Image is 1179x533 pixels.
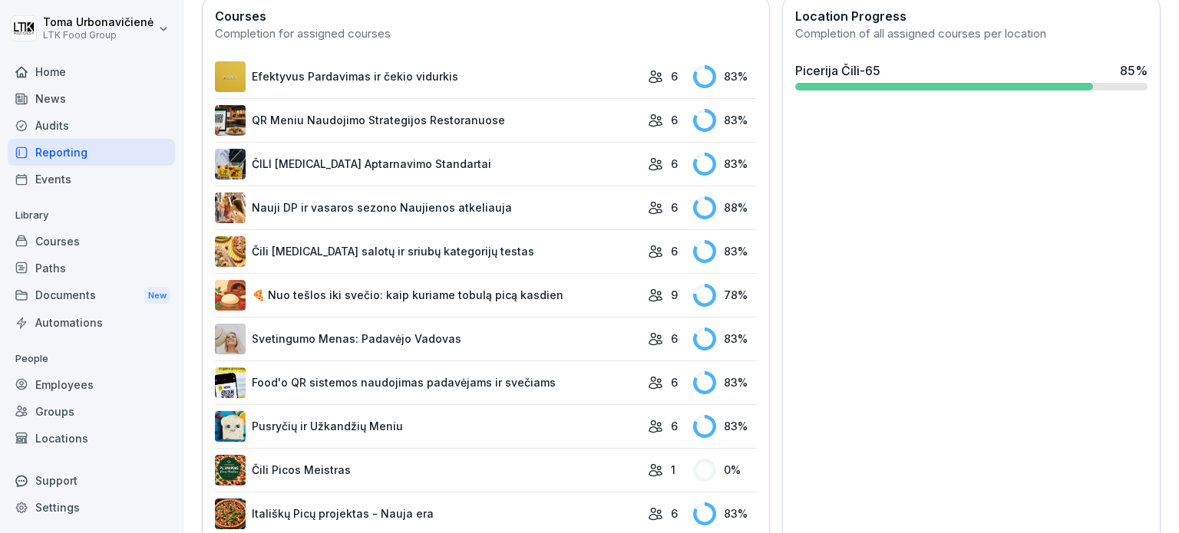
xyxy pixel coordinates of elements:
img: vnq8o9l4lxrvjwsmlxb2om7q.png [215,498,246,529]
p: 6 [671,243,678,259]
div: 78 % [693,284,757,307]
p: 9 [671,287,678,303]
p: 6 [671,156,678,172]
a: Pusryčių ir Užkandžių Meniu [215,411,640,442]
div: 0 % [693,459,757,482]
div: Documents [8,281,175,310]
a: Svetingumo Menas: Padavėjo Vadovas [215,324,640,354]
img: pe4agwvl0z5rluhodf6xscve.png [215,411,246,442]
p: Library [8,203,175,228]
a: Automations [8,309,175,336]
a: Audits [8,112,175,139]
p: 6 [671,418,678,434]
h2: Location Progress [795,7,1148,25]
a: Settings [8,494,175,521]
div: 83 % [693,153,757,176]
a: Locations [8,425,175,452]
div: 83 % [693,371,757,394]
div: 88 % [693,196,757,219]
a: Paths [8,255,175,281]
p: 6 [671,374,678,390]
div: Completion for assigned courses [215,25,757,43]
img: wnpqesb0ja9fwoknan9m59ep.png [215,324,246,354]
a: QR Meniu Naudojimo Strategijos Restoranuose [215,105,640,136]
div: 83 % [693,327,757,350]
img: dej6gjdqwpq2b0keal1yif6b.png [215,149,246,179]
p: 6 [671,112,678,128]
p: Toma Urbonavičienė [43,16,154,29]
div: 83 % [693,502,757,525]
div: 83 % [693,240,757,263]
p: 1 [671,462,675,478]
h2: Courses [215,7,757,25]
p: 6 [671,68,678,84]
a: Čili Picos Meistras [215,455,640,485]
a: Employees [8,371,175,398]
a: Efektyvus Pardavimas ir čekio vidurkis [215,61,640,92]
div: 85 % [1120,61,1148,80]
div: 83 % [693,415,757,438]
img: fm2xlnd4abxcjct7hdb1279s.png [215,280,246,311]
p: 6 [671,505,678,521]
div: 83 % [693,65,757,88]
a: Reporting [8,139,175,166]
a: Courses [8,228,175,255]
a: Itališkų Picų projektas - Nauja era [215,498,640,529]
div: Support [8,467,175,494]
div: 83 % [693,109,757,132]
p: 6 [671,331,678,347]
p: 6 [671,199,678,216]
div: New [144,287,170,304]
div: Completion of all assigned courses per location [795,25,1148,43]
p: People [8,347,175,371]
a: ČILI [MEDICAL_DATA] Aptarnavimo Standartai [215,149,640,179]
img: i32ivo17vr8ipzoc40eewowb.png [215,61,246,92]
a: DocumentsNew [8,281,175,310]
img: u49ee7h6de0efkuueawfgupt.png [215,192,246,223]
img: r6wzbpj60dgtzxj6tcfj9nqf.png [215,236,246,267]
a: Food'o QR sistemos naudojimas padavėjams ir svečiams [215,367,640,398]
div: Picerija Čili-65 [795,61,880,80]
img: yo7qqi3zq6jvcu476py35rt8.png [215,455,246,485]
a: Events [8,166,175,192]
a: Čili [MEDICAL_DATA] salotų ir sriubų kategorijų testas [215,236,640,267]
img: zldzehtp7ktap1mwmoqmhhoz.png [215,105,246,136]
img: ezydrv8ercmjbqoq1b2vv00y.png [215,367,246,398]
a: 🍕 Nuo tešlos iki svečio: kaip kuriame tobulą picą kasdien [215,280,640,311]
a: Groups [8,398,175,425]
a: News [8,85,175,112]
a: Picerija Čili-6585% [789,55,1154,97]
a: Nauji DP ir vasaros sezono Naujienos atkeliauja [215,192,640,223]
a: Home [8,58,175,85]
p: LTK Food Group [43,30,154,41]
